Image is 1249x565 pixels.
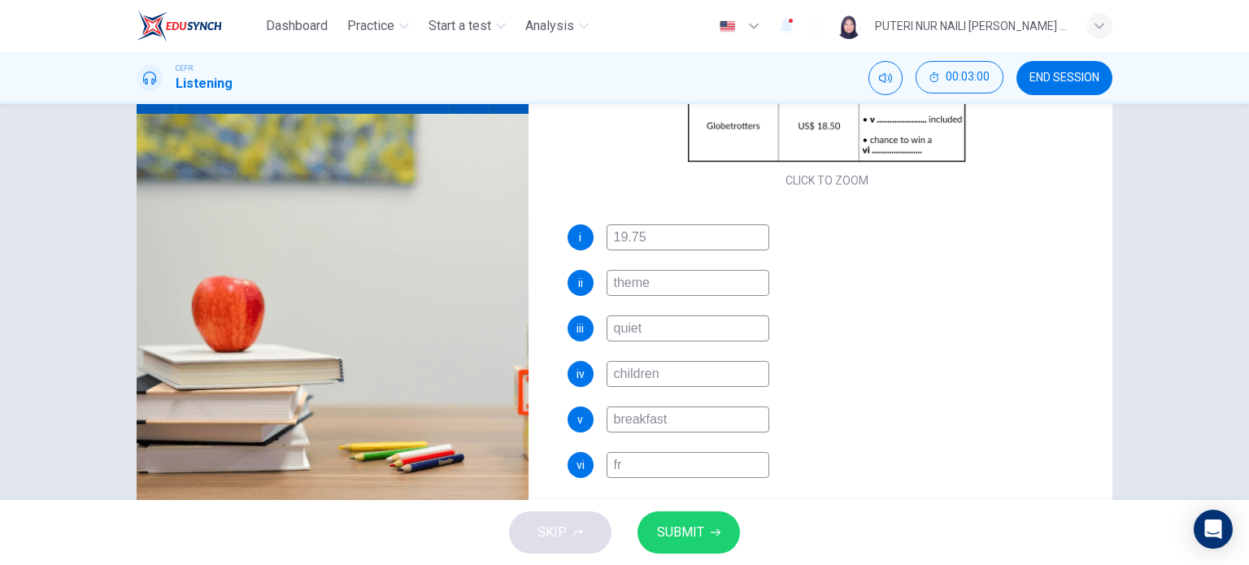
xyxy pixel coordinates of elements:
span: Analysis [525,16,574,36]
span: ii [578,277,583,289]
span: iv [577,368,585,380]
button: SUBMIT [638,511,740,554]
div: Hide [916,61,1003,95]
span: CEFR [176,63,193,74]
img: EduSynch logo [137,10,222,42]
span: END SESSION [1029,72,1099,85]
span: iii [577,323,584,334]
div: Open Intercom Messenger [1194,510,1233,549]
span: 00:03:00 [946,71,990,84]
img: Holiday in Queenstown [137,114,529,510]
h1: Listening [176,74,233,93]
button: Analysis [519,11,595,41]
button: END SESSION [1016,61,1112,95]
img: en [717,20,738,33]
span: v [577,414,583,425]
span: Practice [347,16,394,36]
span: i [579,232,581,243]
span: Start a test [429,16,491,36]
span: SUBMIT [657,521,704,544]
div: PUTERI NUR NAILI [PERSON_NAME] [PERSON_NAME] [875,16,1067,36]
img: Profile picture [836,13,862,39]
button: Dashboard [259,11,334,41]
div: Mute [868,61,903,95]
button: Start a test [422,11,512,41]
span: Dashboard [266,16,328,36]
a: EduSynch logo [137,10,259,42]
button: Practice [341,11,416,41]
span: vi [577,459,585,471]
button: 00:03:00 [916,61,1003,93]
